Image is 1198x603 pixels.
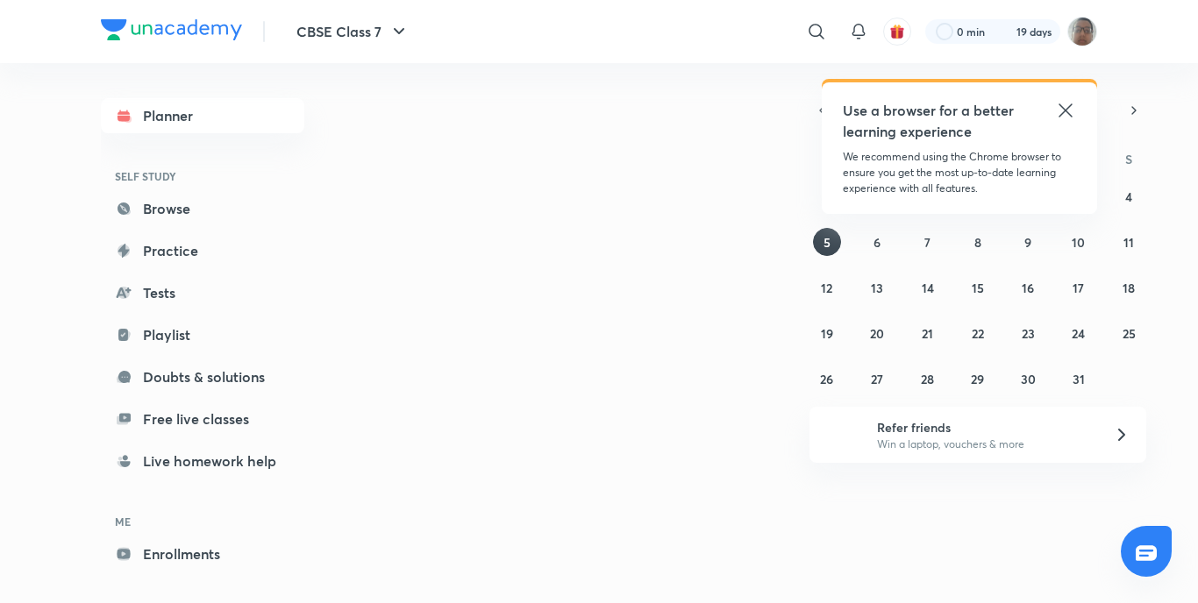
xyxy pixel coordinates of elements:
abbr: October 9, 2025 [1024,234,1031,251]
button: October 13, 2025 [863,273,891,301]
button: October 10, 2025 [1065,228,1093,256]
abbr: October 28, 2025 [921,371,934,387]
abbr: October 4, 2025 [1125,188,1132,205]
abbr: October 19, 2025 [821,325,833,342]
button: October 4, 2025 [1115,182,1143,210]
p: We recommend using the Chrome browser to ensure you get the most up-to-date learning experience w... [843,149,1076,196]
h6: ME [101,507,304,536]
abbr: October 21, 2025 [922,325,933,342]
abbr: October 18, 2025 [1123,280,1135,296]
img: referral [824,417,859,452]
abbr: October 10, 2025 [1072,234,1085,251]
button: avatar [883,18,911,46]
abbr: October 30, 2025 [1021,371,1036,387]
abbr: October 31, 2025 [1073,371,1085,387]
h6: Refer friends [877,418,1093,436]
a: Free live classes [101,401,304,436]
abbr: October 22, 2025 [972,325,984,342]
h6: SELF STUDY [101,161,304,191]
abbr: October 16, 2025 [1022,280,1034,296]
button: October 14, 2025 [914,273,942,301]
button: October 6, 2025 [863,228,891,256]
abbr: October 12, 2025 [821,280,832,296]
abbr: October 27, 2025 [871,371,883,387]
button: October 12, 2025 [813,273,841,301]
abbr: October 24, 2025 [1072,325,1085,342]
button: October 9, 2025 [1014,228,1042,256]
abbr: October 6, 2025 [874,234,881,251]
button: October 23, 2025 [1014,319,1042,347]
button: October 28, 2025 [914,365,942,393]
a: Company Logo [101,19,242,45]
button: October 30, 2025 [1014,365,1042,393]
a: Planner [101,98,304,133]
button: October 29, 2025 [964,365,992,393]
a: Live homework help [101,443,304,479]
abbr: October 15, 2025 [972,280,984,296]
button: October 26, 2025 [813,365,841,393]
a: Playlist [101,317,304,352]
button: October 8, 2025 [964,228,992,256]
abbr: October 5, 2025 [824,234,831,251]
a: Tests [101,275,304,310]
abbr: October 11, 2025 [1123,234,1134,251]
button: October 15, 2025 [964,273,992,301]
abbr: October 7, 2025 [924,234,931,251]
button: October 16, 2025 [1014,273,1042,301]
p: Win a laptop, vouchers & more [877,436,1093,452]
h5: Use a browser for a better learning experience [843,100,1017,142]
abbr: October 8, 2025 [974,234,981,251]
button: CBSE Class 7 [286,14,420,49]
a: Doubts & solutions [101,359,304,394]
button: October 18, 2025 [1115,273,1143,301]
button: October 31, 2025 [1065,365,1093,393]
img: avatar [889,24,905,39]
button: October 22, 2025 [964,319,992,347]
button: October 24, 2025 [1065,319,1093,347]
abbr: October 26, 2025 [820,371,833,387]
button: October 7, 2025 [914,228,942,256]
abbr: October 23, 2025 [1022,325,1035,342]
abbr: October 13, 2025 [871,280,883,296]
abbr: October 20, 2025 [870,325,884,342]
a: Enrollments [101,536,304,571]
button: October 19, 2025 [813,319,841,347]
button: October 25, 2025 [1115,319,1143,347]
abbr: October 25, 2025 [1123,325,1136,342]
button: October 27, 2025 [863,365,891,393]
abbr: Saturday [1125,151,1132,167]
img: Vinayak Mishra [1067,17,1097,46]
button: October 20, 2025 [863,319,891,347]
button: October 11, 2025 [1115,228,1143,256]
button: October 5, 2025 [813,228,841,256]
a: Practice [101,233,304,268]
button: October 21, 2025 [914,319,942,347]
abbr: October 29, 2025 [971,371,984,387]
button: October 17, 2025 [1065,273,1093,301]
abbr: October 14, 2025 [922,280,934,296]
img: Company Logo [101,19,242,40]
a: Browse [101,191,304,226]
abbr: October 17, 2025 [1073,280,1084,296]
img: streak [995,23,1013,40]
